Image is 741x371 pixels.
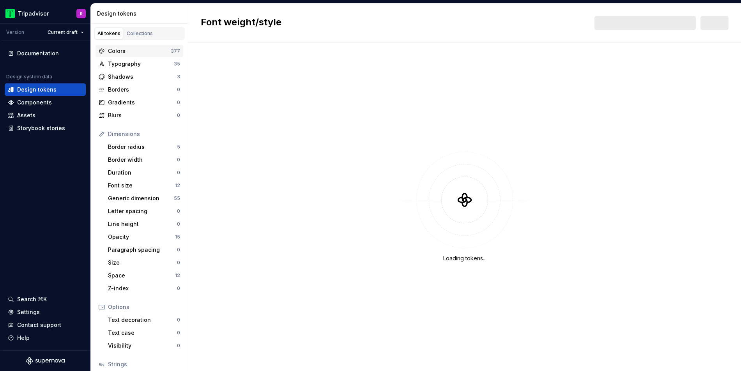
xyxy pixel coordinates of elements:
[177,170,180,176] div: 0
[105,218,183,230] a: Line height0
[108,329,177,337] div: Text case
[127,30,153,37] div: Collections
[201,16,281,30] h2: Font weight/style
[5,83,86,96] a: Design tokens
[108,156,177,164] div: Border width
[5,306,86,318] a: Settings
[17,86,57,94] div: Design tokens
[177,157,180,163] div: 0
[17,124,65,132] div: Storybook stories
[48,29,78,35] span: Current draft
[5,293,86,306] button: Search ⌘K
[108,182,175,189] div: Font size
[177,74,180,80] div: 3
[105,192,183,205] a: Generic dimension55
[108,246,177,254] div: Paragraph spacing
[17,334,30,342] div: Help
[2,5,89,22] button: TripadvisorR
[443,254,486,262] div: Loading tokens...
[108,111,177,119] div: Blurs
[108,303,180,311] div: Options
[175,234,180,240] div: 15
[108,86,177,94] div: Borders
[17,321,61,329] div: Contact support
[174,195,180,201] div: 55
[5,47,86,60] a: Documentation
[105,327,183,339] a: Text case0
[177,285,180,291] div: 0
[95,71,183,83] a: Shadows3
[17,49,59,57] div: Documentation
[108,194,174,202] div: Generic dimension
[177,343,180,349] div: 0
[105,141,183,153] a: Border radius5
[95,96,183,109] a: Gradients0
[97,10,185,18] div: Design tokens
[17,99,52,106] div: Components
[97,30,120,37] div: All tokens
[108,284,177,292] div: Z-index
[177,247,180,253] div: 0
[177,99,180,106] div: 0
[177,330,180,336] div: 0
[175,182,180,189] div: 12
[175,272,180,279] div: 12
[105,314,183,326] a: Text decoration0
[95,109,183,122] a: Blurs0
[95,58,183,70] a: Typography35
[108,99,177,106] div: Gradients
[171,48,180,54] div: 377
[177,221,180,227] div: 0
[108,207,177,215] div: Letter spacing
[108,360,180,368] div: Strings
[108,342,177,350] div: Visibility
[95,45,183,57] a: Colors377
[18,10,49,18] div: Tripadvisor
[108,47,171,55] div: Colors
[5,332,86,344] button: Help
[108,272,175,279] div: Space
[105,231,183,243] a: Opacity15
[6,74,52,80] div: Design system data
[5,122,86,134] a: Storybook stories
[105,244,183,256] a: Paragraph spacing0
[108,130,180,138] div: Dimensions
[17,295,47,303] div: Search ⌘K
[105,269,183,282] a: Space12
[177,87,180,93] div: 0
[177,208,180,214] div: 0
[105,179,183,192] a: Font size12
[105,205,183,217] a: Letter spacing0
[108,143,177,151] div: Border radius
[108,259,177,267] div: Size
[177,260,180,266] div: 0
[105,339,183,352] a: Visibility0
[108,60,174,68] div: Typography
[108,169,177,177] div: Duration
[105,282,183,295] a: Z-index0
[95,83,183,96] a: Borders0
[5,96,86,109] a: Components
[108,220,177,228] div: Line height
[17,111,35,119] div: Assets
[108,316,177,324] div: Text decoration
[5,319,86,331] button: Contact support
[174,61,180,67] div: 35
[5,109,86,122] a: Assets
[44,27,87,38] button: Current draft
[108,233,175,241] div: Opacity
[105,166,183,179] a: Duration0
[105,154,183,166] a: Border width0
[5,9,15,18] img: 0ed0e8b8-9446-497d-bad0-376821b19aa5.png
[6,29,24,35] div: Version
[26,357,65,365] svg: Supernova Logo
[80,11,83,17] div: R
[105,256,183,269] a: Size0
[108,73,177,81] div: Shadows
[177,144,180,150] div: 5
[177,317,180,323] div: 0
[177,112,180,118] div: 0
[17,308,40,316] div: Settings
